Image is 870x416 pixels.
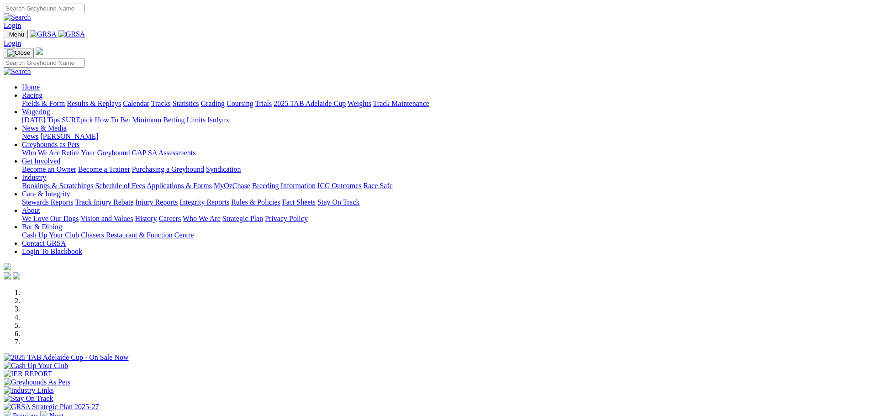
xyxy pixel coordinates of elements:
a: Fact Sheets [282,198,316,206]
a: MyOzChase [214,182,250,190]
button: Toggle navigation [4,30,28,39]
a: Injury Reports [135,198,178,206]
a: Greyhounds as Pets [22,141,79,148]
a: Trials [255,100,272,107]
a: Syndication [206,165,241,173]
a: Login [4,39,21,47]
a: Login To Blackbook [22,247,82,255]
button: Toggle navigation [4,48,34,58]
a: Industry [22,174,46,181]
div: About [22,215,866,223]
img: logo-grsa-white.png [36,47,43,55]
a: We Love Our Dogs [22,215,79,222]
a: Purchasing a Greyhound [132,165,204,173]
a: Stewards Reports [22,198,73,206]
a: Bookings & Scratchings [22,182,93,190]
img: GRSA [30,30,57,38]
a: Schedule of Fees [95,182,145,190]
a: Rules & Policies [231,198,280,206]
a: [PERSON_NAME] [40,132,98,140]
input: Search [4,58,84,68]
a: About [22,206,40,214]
img: 2025 TAB Adelaide Cup - On Sale Now [4,353,129,362]
div: Racing [22,100,866,108]
div: Industry [22,182,866,190]
img: Search [4,13,31,21]
a: [DATE] Tips [22,116,60,124]
a: Isolynx [207,116,229,124]
a: GAP SA Assessments [132,149,196,157]
a: SUREpick [62,116,93,124]
img: facebook.svg [4,272,11,279]
a: Tracks [151,100,171,107]
a: Who We Are [183,215,221,222]
a: Chasers Restaurant & Function Centre [81,231,194,239]
div: Get Involved [22,165,866,174]
a: Results & Replays [67,100,121,107]
a: Race Safe [363,182,392,190]
a: News [22,132,38,140]
a: Bar & Dining [22,223,62,231]
div: Bar & Dining [22,231,866,239]
a: ICG Outcomes [317,182,361,190]
img: GRSA Strategic Plan 2025-27 [4,403,99,411]
span: Menu [9,31,24,38]
a: Calendar [123,100,149,107]
a: Coursing [227,100,253,107]
img: Search [4,68,31,76]
a: 2025 TAB Adelaide Cup [274,100,346,107]
a: Statistics [173,100,199,107]
img: IER REPORT [4,370,52,378]
img: Close [7,49,30,57]
img: GRSA [58,30,85,38]
a: Fields & Form [22,100,65,107]
input: Search [4,4,84,13]
a: Strategic Plan [222,215,263,222]
img: Cash Up Your Club [4,362,68,370]
a: History [135,215,157,222]
a: Track Maintenance [373,100,429,107]
a: Careers [158,215,181,222]
a: Home [22,83,40,91]
a: News & Media [22,124,67,132]
div: Greyhounds as Pets [22,149,866,157]
a: How To Bet [95,116,131,124]
a: Become an Owner [22,165,76,173]
a: Track Injury Rebate [75,198,133,206]
div: Care & Integrity [22,198,866,206]
div: Wagering [22,116,866,124]
a: Breeding Information [252,182,316,190]
a: Contact GRSA [22,239,66,247]
a: Vision and Values [80,215,133,222]
a: Wagering [22,108,50,116]
img: Greyhounds As Pets [4,378,70,386]
a: Care & Integrity [22,190,70,198]
a: Grading [201,100,225,107]
a: Retire Your Greyhound [62,149,130,157]
a: Who We Are [22,149,60,157]
img: logo-grsa-white.png [4,263,11,270]
div: News & Media [22,132,866,141]
a: Get Involved [22,157,60,165]
a: Cash Up Your Club [22,231,79,239]
a: Become a Trainer [78,165,130,173]
a: Applications & Forms [147,182,212,190]
a: Login [4,21,21,29]
a: Integrity Reports [179,198,229,206]
a: Stay On Track [317,198,359,206]
img: Stay On Track [4,395,53,403]
a: Privacy Policy [265,215,308,222]
img: twitter.svg [13,272,20,279]
img: Industry Links [4,386,54,395]
a: Minimum Betting Limits [132,116,206,124]
a: Racing [22,91,42,99]
a: Weights [348,100,371,107]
